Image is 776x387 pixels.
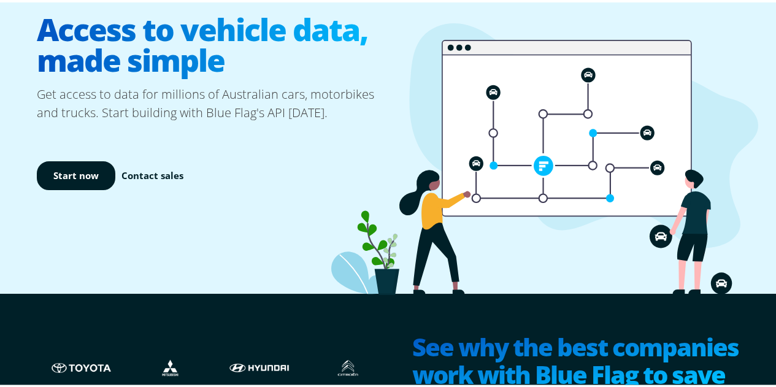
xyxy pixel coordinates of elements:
p: Get access to data for millions of Australian cars, motorbikes and trucks. Start building with Bl... [37,83,393,120]
a: Contact sales [121,166,183,180]
img: Mistubishi logo [138,354,202,377]
h1: Access to vehicle data, made simple [37,2,393,83]
a: Start now [37,159,115,188]
img: Toyota logo [49,354,113,377]
img: Hyundai logo [227,354,291,377]
img: Citroen logo [316,354,380,377]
